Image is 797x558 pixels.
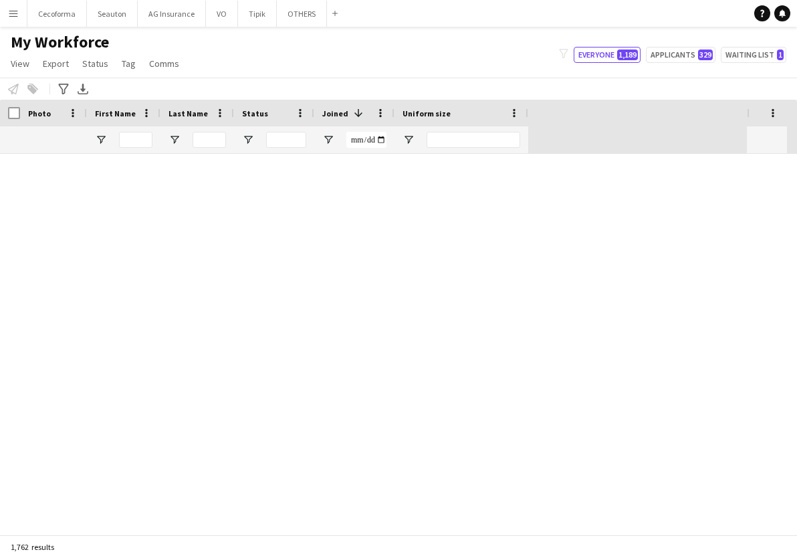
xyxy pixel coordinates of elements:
input: Joined Filter Input [346,132,386,148]
input: First Name Filter Input [119,132,152,148]
button: Applicants329 [646,47,715,63]
app-action-btn: Export XLSX [75,81,91,97]
a: Status [77,55,114,72]
a: View [5,55,35,72]
button: Open Filter Menu [168,134,181,146]
span: First Name [95,108,136,118]
span: Comms [149,58,179,70]
button: Waiting list1 [721,47,786,63]
input: Status Filter Input [266,132,306,148]
span: View [11,58,29,70]
span: 1,189 [617,50,638,60]
span: Status [242,108,268,118]
button: Open Filter Menu [322,134,334,146]
button: Open Filter Menu [242,134,254,146]
button: Tipik [238,1,277,27]
input: Uniform size Filter Input [427,132,520,148]
span: Tag [122,58,136,70]
button: AG Insurance [138,1,206,27]
span: Last Name [168,108,208,118]
span: Photo [28,108,51,118]
a: Export [37,55,74,72]
input: Last Name Filter Input [193,132,226,148]
button: Open Filter Menu [95,134,107,146]
span: 329 [698,50,713,60]
app-action-btn: Advanced filters [55,81,72,97]
span: Joined [322,108,348,118]
span: Uniform size [403,108,451,118]
a: Comms [144,55,185,72]
button: OTHERS [277,1,327,27]
button: Cecoforma [27,1,87,27]
button: Open Filter Menu [403,134,415,146]
span: My Workforce [11,32,109,52]
span: 1 [777,50,784,60]
button: VO [206,1,238,27]
span: Export [43,58,69,70]
a: Tag [116,55,141,72]
span: Status [82,58,108,70]
button: Everyone1,189 [574,47,641,63]
button: Seauton [87,1,138,27]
